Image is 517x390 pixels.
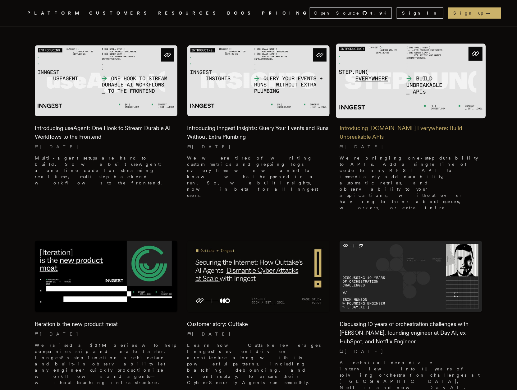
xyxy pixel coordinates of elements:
img: Featured image for Introducing Step.Run Everywhere: Build Unbreakable APIs blog post [336,44,486,118]
h2: Iteration is the new product moat [35,320,177,328]
img: Featured image for Introducing Inngest Insights: Query Your Events and Runs Without Extra Plumbin... [187,45,330,117]
img: Featured image for Customer story: Outtake blog post [187,241,330,312]
span: → [486,10,496,16]
a: DOCS [227,9,254,17]
img: Featured image for Introducing useAgent: One Hook to Stream Durable AI Workflows to the Frontend ... [35,45,177,117]
span: 4.9 K [370,10,390,16]
p: Learn how Outtake leverages Inngest's event-driven architecture along with its powerful patterns,... [187,342,330,386]
p: [DATE] [35,144,177,150]
img: Featured image for Iteration is the new product moat blog post [35,241,177,312]
a: Featured image for Introducing useAgent: One Hook to Stream Durable AI Workflows to the Frontend ... [35,45,177,191]
p: [DATE] [187,144,330,150]
h2: Discussing 10 years of orchestration challenges with [PERSON_NAME], founding engineer at Day AI, ... [340,320,482,346]
h2: Customer story: Outtake [187,320,330,328]
a: Featured image for Introducing Inngest Insights: Query Your Events and Runs Without Extra Plumbin... [187,45,330,204]
h2: Introducing [DOMAIN_NAME] Everywhere: Build Unbreakable APIs [340,124,482,141]
button: PLATFORM [27,9,82,17]
p: We raised a $21M Series A to help companies ship and iterate faster. Inngest's step-function arch... [35,342,177,386]
img: Featured image for Discussing 10 years of orchestration challenges with Erik Munson, founding eng... [340,241,482,312]
p: We were tired of writing custom metrics and grepping logs every time we wanted to know what happe... [187,155,330,198]
p: [DATE] [340,144,482,150]
span: Open Source [314,10,360,16]
p: Multi-agent setups are hard to build. So we built useAgent: a one-line code for streaming real-ti... [35,155,177,186]
a: PRICING [262,9,310,17]
p: [DATE] [340,348,482,355]
a: Sign up [448,7,501,19]
h2: Introducing useAgent: One Hook to Stream Durable AI Workflows to the Frontend [35,124,177,141]
p: We're bringing one-step durability to APIs. Add a single line of code to any REST API to immediat... [340,155,482,211]
a: Featured image for Introducing Step.Run Everywhere: Build Unbreakable APIs blog postIntroducing [... [340,45,482,216]
a: Sign In [397,7,443,19]
a: CUSTOMERS [89,9,151,17]
p: [DATE] [187,331,330,337]
h2: Introducing Inngest Insights: Query Your Events and Runs Without Extra Plumbing [187,124,330,141]
p: [DATE] [35,331,177,337]
button: RESOURCES [158,9,220,17]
